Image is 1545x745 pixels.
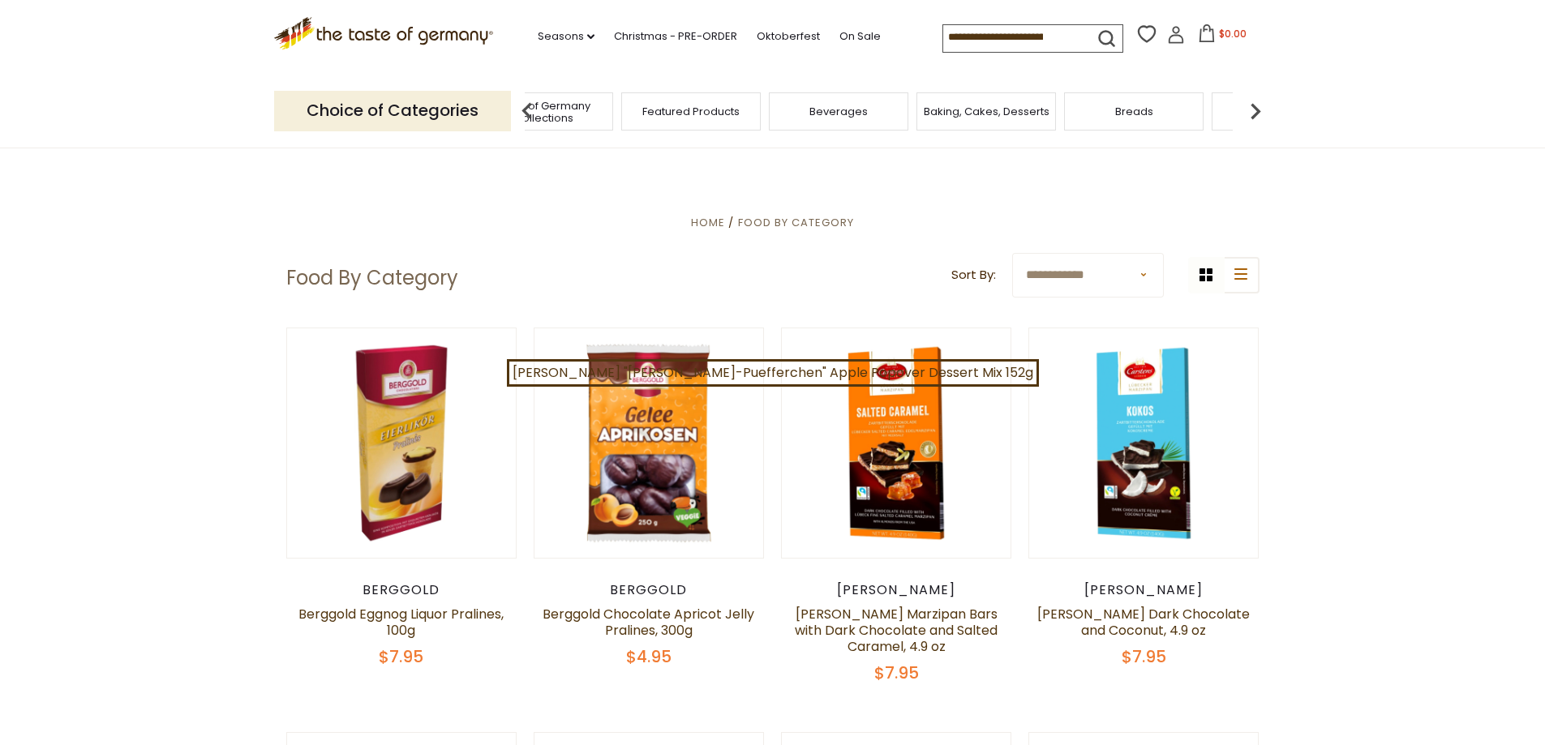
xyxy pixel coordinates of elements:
[287,328,517,558] img: Berggold Eggnog Liquor Pralines, 100g
[614,28,737,45] a: Christmas - PRE-ORDER
[809,105,868,118] a: Beverages
[1219,27,1247,41] span: $0.00
[534,582,765,598] div: Berggold
[795,605,998,656] a: [PERSON_NAME] Marzipan Bars with Dark Chocolate and Salted Caramel, 4.9 oz
[1028,582,1260,598] div: [PERSON_NAME]
[286,266,458,290] h1: Food By Category
[951,265,996,285] label: Sort By:
[286,582,517,598] div: Berggold
[298,605,504,640] a: Berggold Eggnog Liquor Pralines, 100g
[274,91,511,131] p: Choice of Categories
[379,645,423,668] span: $7.95
[1037,605,1250,640] a: [PERSON_NAME] Dark Chocolate and Coconut, 4.9 oz
[1239,95,1272,127] img: next arrow
[538,28,594,45] a: Seasons
[1122,645,1166,668] span: $7.95
[874,662,919,684] span: $7.95
[839,28,881,45] a: On Sale
[534,328,764,558] img: Berggold Chocolate Apricot Jelly Pralines, 300g
[507,359,1039,387] a: [PERSON_NAME] "[PERSON_NAME]-Puefferchen" Apple Popover Dessert Mix 152g
[782,328,1011,558] img: Carstens Luebecker Marzipan Bars with Dark Chocolate and Salted Caramel, 4.9 oz
[924,105,1049,118] a: Baking, Cakes, Desserts
[626,645,672,668] span: $4.95
[543,605,754,640] a: Berggold Chocolate Apricot Jelly Pralines, 300g
[642,105,740,118] a: Featured Products
[691,215,725,230] a: Home
[511,95,543,127] img: previous arrow
[479,100,608,124] a: Taste of Germany Collections
[1115,105,1153,118] a: Breads
[757,28,820,45] a: Oktoberfest
[781,582,1012,598] div: [PERSON_NAME]
[1188,24,1257,49] button: $0.00
[738,215,854,230] a: Food By Category
[1029,328,1259,558] img: Carstens Luebecker Dark Chocolate and Coconut, 4.9 oz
